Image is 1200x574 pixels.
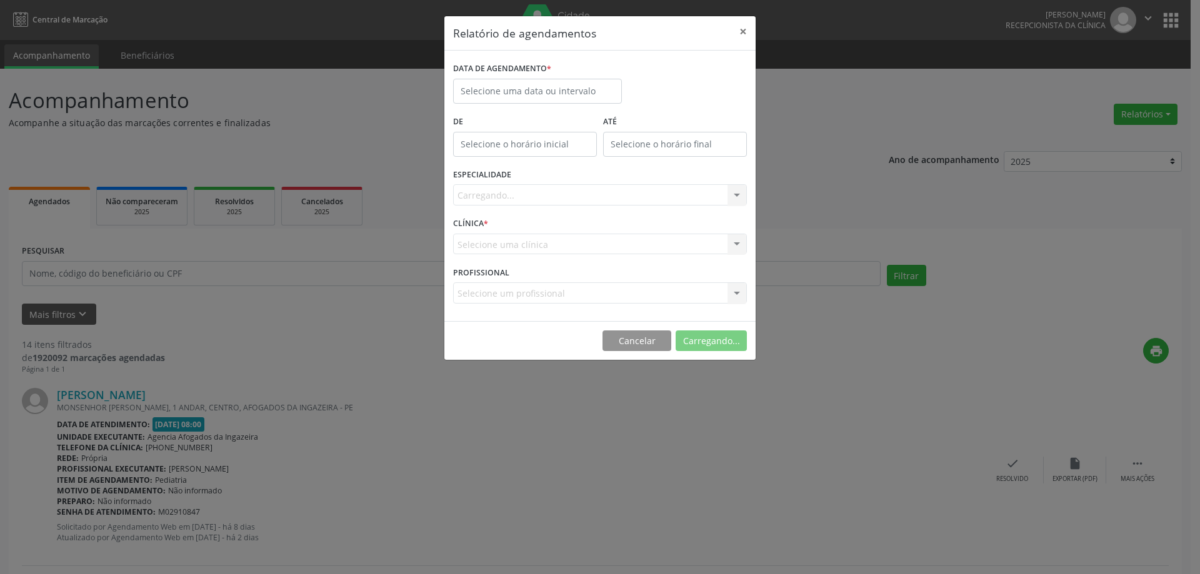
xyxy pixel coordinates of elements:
[453,166,511,185] label: ESPECIALIDADE
[453,79,622,104] input: Selecione uma data ou intervalo
[453,112,597,132] label: De
[602,330,671,352] button: Cancelar
[453,214,488,234] label: CLÍNICA
[453,25,596,41] h5: Relatório de agendamentos
[453,263,509,282] label: PROFISSIONAL
[603,132,747,157] input: Selecione o horário final
[453,59,551,79] label: DATA DE AGENDAMENTO
[603,112,747,132] label: ATÉ
[453,132,597,157] input: Selecione o horário inicial
[731,16,756,47] button: Close
[676,330,747,352] button: Carregando...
